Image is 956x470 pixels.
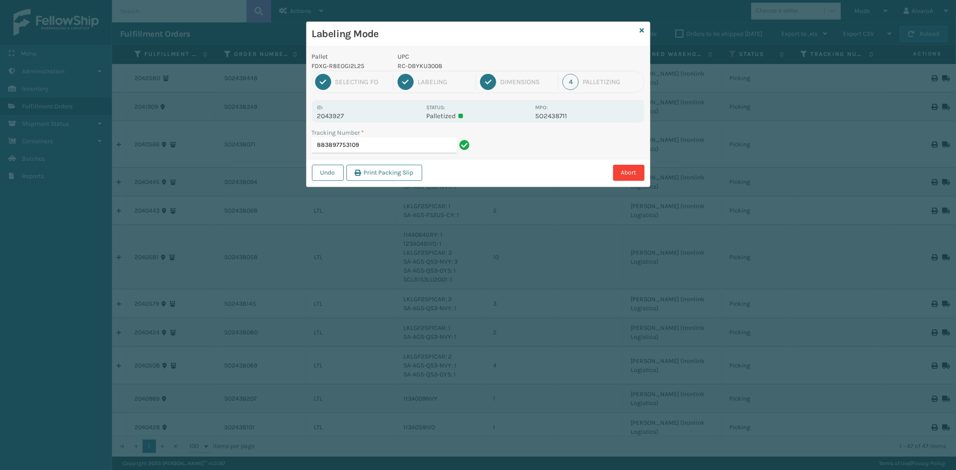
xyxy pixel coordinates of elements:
[312,52,387,61] p: Pallet
[480,74,496,90] div: 3
[398,74,414,90] div: 2
[312,61,387,71] p: FDXG-R8EOGI2L25
[398,61,530,71] p: RC-DBYKU3008
[583,78,641,86] div: Palletizing
[500,78,554,86] div: Dimensions
[335,78,389,86] div: Selecting FO
[535,104,548,111] label: MPO:
[346,165,422,181] button: Print Packing Slip
[398,52,530,61] p: UPC
[315,74,331,90] div: 1
[317,104,324,111] label: Id:
[613,165,645,181] button: Abort
[418,78,472,86] div: Labeling
[317,112,421,120] p: 2043927
[562,74,579,90] div: 4
[535,112,639,120] p: SO2438711
[312,128,364,137] label: Tracking Number
[426,112,530,120] p: Palletized
[312,27,636,41] h3: Labeling Mode
[312,165,344,181] button: Undo
[426,104,445,111] label: Status:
